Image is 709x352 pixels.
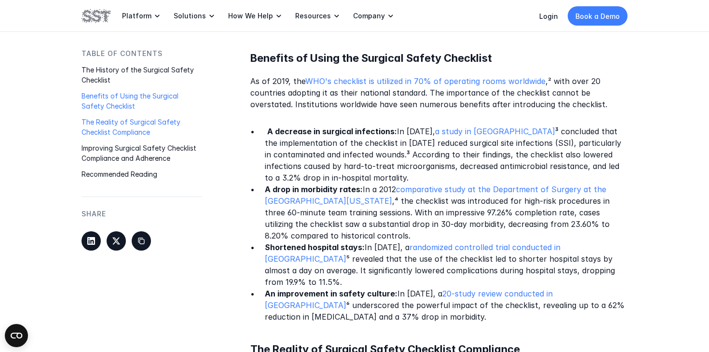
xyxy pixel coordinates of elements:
[575,11,620,21] p: Book a Demo
[265,184,609,206] a: comparative study at the Department of Surgery at the [GEOGRAPHIC_DATA][US_STATE]
[265,288,627,323] p: In [DATE], a ⁶ underscored the powerful impact of the checklist, revealing up to a 62% reduction ...
[82,117,202,137] p: The Reality of Surgical Safety Checklist Compliance
[265,242,563,264] a: randomized controlled trial conducted in [GEOGRAPHIC_DATA]
[539,12,558,20] a: Login
[568,6,627,26] a: Book a Demo
[265,242,365,252] strong: Shortened hospital stays:
[82,209,106,219] p: SHARE
[265,183,627,241] p: In a 2012 ,⁴ the checklist was introduced for high-risk procedures in three 60-minute team traini...
[305,76,545,86] a: WHO's checklist is utilized in 70% of operating rooms worldwide
[295,12,331,20] p: Resources
[353,12,385,20] p: Company
[265,289,397,298] strong: An improvement in safety culture:
[122,12,151,20] p: Platform
[267,127,397,136] strong: A decrease in surgical infections:
[82,91,202,111] p: Benefits of Using the Surgical Safety Checklist
[265,184,363,194] strong: A drop in morbidity rates:
[435,127,555,136] a: a study in [GEOGRAPHIC_DATA]
[5,324,28,347] button: Open CMP widget
[82,143,202,163] p: Improving Surgical Safety Checklist Compliance and Adherence
[174,12,206,20] p: Solutions
[82,169,202,179] p: Recommended Reading
[250,75,627,110] p: As of 2019, the ,² with over 20 countries adopting it as their national standard. The importance ...
[228,12,273,20] p: How We Help
[82,65,202,85] p: The History of the Surgical Safety Checklist
[265,126,627,183] p: In [DATE], ³ concluded that the implementation of the checklist in [DATE] reduced surgical site i...
[250,51,627,66] h5: Benefits of Using the Surgical Safety Checklist
[265,241,627,288] p: In [DATE], a ⁵ revealed that the use of the checklist led to shorter hospital stays by almost a d...
[82,48,163,59] p: Table of Contents
[82,8,110,24] img: SST logo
